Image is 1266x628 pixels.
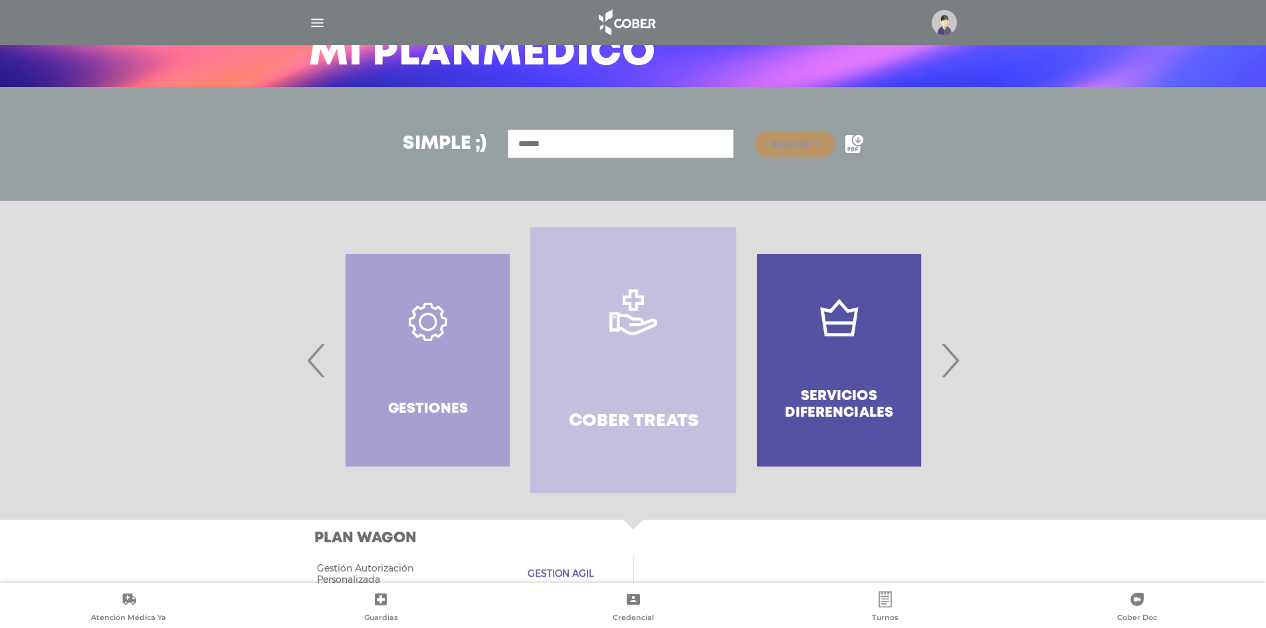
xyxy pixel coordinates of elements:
a: Credencial [507,591,759,625]
h3: Simple ;) [403,135,486,154]
img: logo_cober_home-white.png [591,7,661,39]
span: Turnos [872,613,898,625]
h3: Mi Plan Médico [309,37,656,71]
a: Cober Doc [1011,591,1263,625]
span: Guardias [364,613,398,625]
span: Gestión Autorización Personalizada [317,563,427,585]
img: profile-placeholder.svg [932,10,957,35]
a: Turnos [759,591,1011,625]
button: Buscar [755,131,835,157]
span: Atención Médica Ya [91,613,166,625]
h4: Cober Treats [569,411,698,432]
span: Next [937,324,963,396]
span: Cober Doc [1117,613,1157,625]
a: Atención Médica Ya [3,591,255,625]
span: Credencial [613,613,654,625]
a: Guardias [255,591,506,625]
a: Cober Treats [530,227,736,493]
h3: Plan WAGON [314,530,958,547]
span: Buscar [771,140,809,150]
span: Gestion Agil [528,568,593,579]
span: Previous [304,324,330,396]
img: Cober_menu-lines-white.svg [309,15,326,31]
